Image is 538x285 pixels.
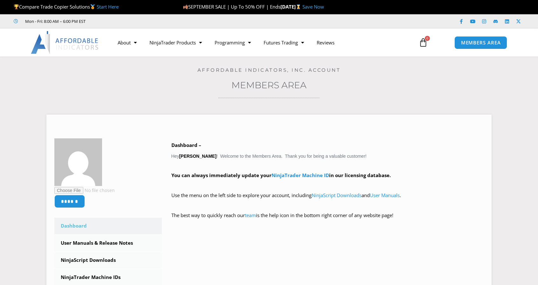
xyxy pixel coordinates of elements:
img: 🍂 [183,4,188,9]
a: NinjaTrader Machine ID [272,172,329,178]
img: LogoAI | Affordable Indicators – NinjaTrader [31,31,99,54]
a: About [111,35,143,50]
img: ⌛ [296,4,301,9]
a: NinjaScript Downloads [54,252,162,268]
span: Compare Trade Copier Solutions [14,3,119,10]
span: MEMBERS AREA [461,40,501,45]
a: Affordable Indicators, Inc. Account [197,67,341,73]
div: Hey ! Welcome to the Members Area. Thank you for being a valuable customer! [171,141,484,229]
a: Save Now [302,3,324,10]
strong: You can always immediately update your in our licensing database. [171,172,391,178]
p: Use the menu on the left side to explore your account, including and . [171,191,484,209]
img: 🥇 [90,4,95,9]
img: 88d119a22d3c5ee6639ae0003ceecb032754cf2c5a367d56cf6f19e4911eeea4 [54,138,102,186]
b: Dashboard – [171,142,201,148]
iframe: Customer reviews powered by Trustpilot [94,18,190,24]
strong: [PERSON_NAME] [179,154,216,159]
a: Futures Trading [257,35,310,50]
span: SEPTEMBER SALE | Up To 50% OFF | Ends [183,3,280,10]
a: NinjaScript Downloads [312,192,362,198]
a: Members Area [231,80,307,90]
span: Mon - Fri: 8:00 AM – 6:00 PM EST [24,17,86,25]
a: Reviews [310,35,341,50]
a: NinjaTrader Products [143,35,208,50]
a: Start Here [97,3,119,10]
a: MEMBERS AREA [454,36,507,49]
p: The best way to quickly reach our is the help icon in the bottom right corner of any website page! [171,211,484,229]
img: 🏆 [14,4,19,9]
a: team [245,212,256,218]
a: User Manuals [370,192,400,198]
strong: [DATE] [280,3,302,10]
a: User Manuals & Release Notes [54,235,162,251]
nav: Menu [111,35,411,50]
span: 0 [425,36,430,41]
a: Programming [208,35,257,50]
a: Dashboard [54,218,162,234]
a: 0 [409,33,437,52]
